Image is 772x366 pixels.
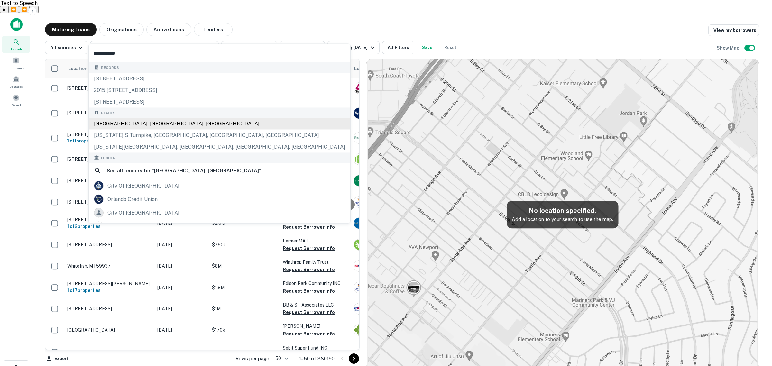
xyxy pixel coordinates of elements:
a: Search [2,36,30,53]
span: Contacts [10,84,23,89]
div: [STREET_ADDRESS] [89,73,350,84]
button: Previous [8,6,19,13]
h5: No location specified. [512,206,613,215]
div: orlando credit union [107,194,158,204]
p: $170k [212,326,276,334]
p: [STREET_ADDRESS] [67,85,151,91]
p: [DATE] [157,349,206,356]
div: [PERSON_NAME] [107,221,151,231]
a: [PERSON_NAME] [89,219,350,233]
p: [STREET_ADDRESS][PERSON_NAME] [67,281,151,287]
button: Request Borrower Info [283,223,335,231]
p: $1.8M [212,284,276,291]
p: $8M [212,262,276,270]
h6: 1 of 7 properties [67,287,151,294]
div: All sources [50,44,85,51]
div: [GEOGRAPHIC_DATA], [GEOGRAPHIC_DATA], [GEOGRAPHIC_DATA] [89,118,350,130]
p: [STREET_ADDRESS] [67,306,151,312]
span: Location [68,65,87,72]
p: [STREET_ADDRESS][PERSON_NAME] [67,132,151,137]
a: Borrowers [2,54,30,72]
button: Request Borrower Info [283,244,335,252]
a: View my borrowers [708,24,759,36]
p: [DATE] [157,326,206,334]
p: [STREET_ADDRESS][PERSON_NAME] [67,199,151,205]
div: 2015 [STREET_ADDRESS] [89,84,350,96]
button: Lenders [194,23,233,36]
button: Forward [19,6,30,13]
p: [STREET_ADDRESS] [67,217,151,223]
a: orlando credit union [89,192,350,206]
span: Records [101,65,119,70]
button: Request Borrower Info [283,287,335,295]
button: Request Borrower Info [283,330,335,338]
p: $1M [212,305,276,312]
p: [DATE] [157,305,206,312]
div: [US_STATE]'s Turnpike, [GEOGRAPHIC_DATA], [GEOGRAPHIC_DATA], [GEOGRAPHIC_DATA] [89,130,350,141]
a: Contacts [2,73,30,90]
span: Places [101,110,115,115]
button: Maturing [DATE] [327,41,379,54]
div: city of [GEOGRAPHIC_DATA] [107,208,179,217]
p: [STREET_ADDRESS] [67,110,151,116]
p: Sebit Super Fund INC [283,344,347,352]
button: Originations [99,23,144,36]
a: Saved [2,92,30,109]
th: Location [64,59,154,78]
p: Add a location to your search to use the map. [512,215,613,223]
span: Saved [12,103,21,108]
button: Request Borrower Info [283,308,335,316]
span: Lender [101,155,115,161]
h6: Show Map [717,44,740,51]
span: Search [10,47,22,52]
p: $750k [212,241,276,248]
a: city of [GEOGRAPHIC_DATA] [89,179,350,192]
h6: 1 of 1 properties [67,137,151,144]
img: picture [94,222,103,231]
button: Settings [30,6,39,13]
p: Farmer MAT [283,237,347,244]
div: city of [GEOGRAPHIC_DATA] [107,181,179,190]
p: [STREET_ADDRESS] [67,156,151,162]
p: Winthrop Family Trust [283,259,347,266]
p: [GEOGRAPHIC_DATA] [67,327,151,333]
button: Export [45,354,70,363]
p: [STREET_ADDRESS] [67,178,151,184]
h6: 1 of 2 properties [67,223,151,230]
div: [STREET_ADDRESS] [89,96,350,107]
button: All sources [45,41,87,54]
img: picture [94,195,103,204]
button: Go to next page [349,353,359,364]
h6: See all lenders for " [GEOGRAPHIC_DATA], [GEOGRAPHIC_DATA] " [107,167,261,174]
button: Save your search to get updates of matches that match your search criteria. [417,41,437,54]
div: [US_STATE][GEOGRAPHIC_DATA], [GEOGRAPHIC_DATA], [GEOGRAPHIC_DATA], [GEOGRAPHIC_DATA] [89,141,350,153]
p: BB & ST Associates LLC [283,301,347,308]
p: Edison Park Community INC [283,280,347,287]
p: [STREET_ADDRESS] [67,242,151,248]
span: Borrowers [8,65,24,70]
img: capitalize-icon.png [10,18,23,31]
iframe: Chat Widget [740,315,772,345]
p: [DATE] [157,262,206,270]
img: picture [94,181,103,190]
p: [DATE] [157,241,206,248]
button: Active Loans [146,23,191,36]
p: Rows per page: [235,355,270,362]
p: [DATE] [157,284,206,291]
a: city of [GEOGRAPHIC_DATA] [89,206,350,219]
div: 50 [273,354,289,363]
div: Maturing [DATE] [333,44,376,51]
p: [PERSON_NAME] [283,323,347,330]
button: Request Borrower Info [283,266,335,273]
button: Reset [440,41,461,54]
button: All Filters [382,41,414,54]
p: Whitefish, MT59937 [67,263,151,269]
p: $33k [212,349,276,356]
p: 1–50 of 380190 [299,355,335,362]
button: Maturing Loans [45,23,97,36]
